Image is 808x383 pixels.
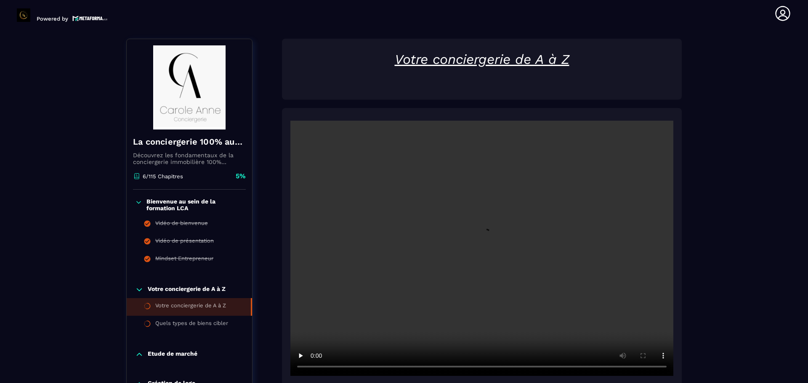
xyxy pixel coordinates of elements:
p: 5% [236,172,246,181]
div: Vidéo de bienvenue [155,220,208,229]
u: Votre conciergerie de A à Z [395,51,569,67]
p: Bienvenue au sein de la formation LCA [146,198,244,211]
p: Votre conciergerie de A à Z [148,285,226,294]
img: logo-branding [17,8,30,22]
div: Votre conciergerie de A à Z [155,302,226,312]
h4: La conciergerie 100% automatisée [133,136,246,148]
p: Découvrez les fondamentaux de la conciergerie immobilière 100% automatisée. Cette formation est c... [133,152,246,165]
img: banner [133,45,246,129]
div: Vidéo de présentation [155,238,214,247]
p: 6/115 Chapitres [143,173,183,180]
div: Mindset Entrepreneur [155,255,213,264]
p: Etude de marché [148,350,197,359]
img: logo [72,15,108,22]
p: Powered by [37,16,68,22]
div: Quels types de biens cibler [155,320,228,329]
